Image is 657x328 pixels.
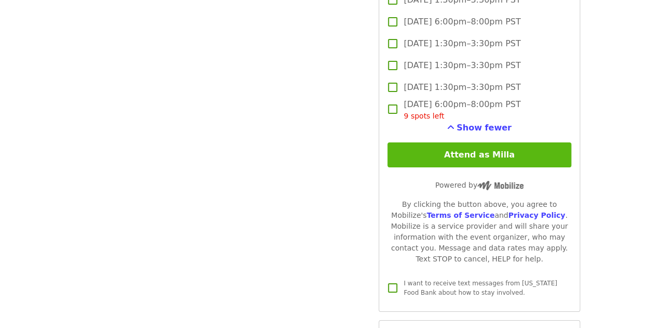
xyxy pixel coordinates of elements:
span: [DATE] 6:00pm–8:00pm PST [404,16,520,28]
span: Powered by [435,181,524,189]
span: [DATE] 1:30pm–3:30pm PST [404,37,520,50]
button: See more timeslots [447,122,512,134]
a: Privacy Policy [508,211,565,219]
span: [DATE] 1:30pm–3:30pm PST [404,81,520,94]
button: Attend as Milla [387,142,571,167]
span: 9 spots left [404,112,444,120]
span: I want to receive text messages from [US_STATE] Food Bank about how to stay involved. [404,280,557,296]
span: [DATE] 1:30pm–3:30pm PST [404,59,520,72]
span: [DATE] 6:00pm–8:00pm PST [404,98,520,122]
a: Terms of Service [426,211,494,219]
img: Powered by Mobilize [477,181,524,190]
div: By clicking the button above, you agree to Mobilize's and . Mobilize is a service provider and wi... [387,199,571,265]
span: Show fewer [457,123,512,133]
